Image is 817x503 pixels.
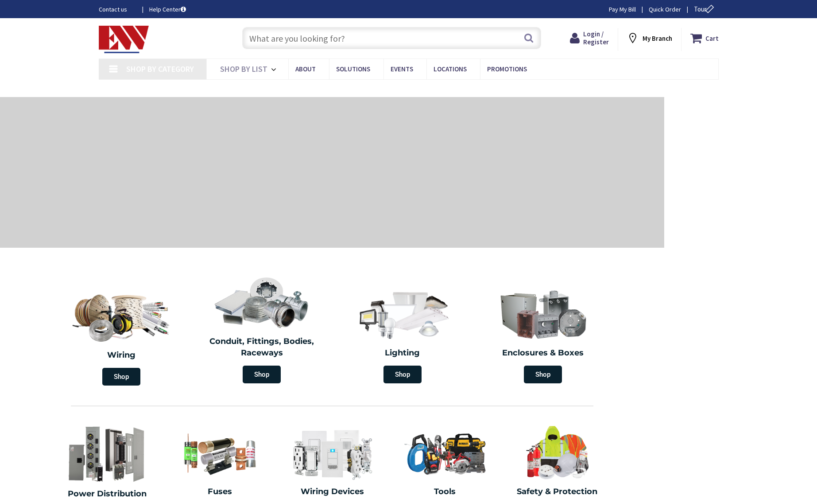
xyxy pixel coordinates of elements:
[643,34,672,43] strong: My Branch
[609,5,636,14] a: Pay My Bill
[194,272,330,388] a: Conduit, Fittings, Bodies, Raceways Shop
[334,284,471,388] a: Lighting Shop
[339,347,466,359] h2: Lighting
[170,486,269,498] h2: Fuses
[395,486,494,498] h2: Tools
[336,65,370,73] span: Solutions
[242,27,541,49] input: What are you looking for?
[383,366,422,383] span: Shop
[55,488,159,500] h2: Power Distribution
[583,30,609,46] span: Login / Register
[649,5,681,14] a: Quick Order
[570,30,609,46] a: Login / Register
[283,486,382,498] h2: Wiring Devices
[99,26,149,53] img: Electrical Wholesalers, Inc.
[690,30,719,46] a: Cart
[487,65,527,73] span: Promotions
[391,65,413,73] span: Events
[480,347,607,359] h2: Enclosures & Boxes
[434,65,467,73] span: Locations
[51,284,192,390] a: Wiring Shop
[198,336,326,359] h2: Conduit, Fittings, Bodies, Raceways
[475,284,612,388] a: Enclosures & Boxes Shop
[524,366,562,383] span: Shop
[694,5,716,13] span: Tour
[507,486,607,498] h2: Safety & Protection
[126,64,194,74] span: Shop By Category
[705,30,719,46] strong: Cart
[220,64,267,74] span: Shop By List
[295,65,316,73] span: About
[243,366,281,383] span: Shop
[627,30,672,46] div: My Branch
[55,350,187,361] h2: Wiring
[99,5,135,14] a: Contact us
[149,5,186,14] a: Help Center
[102,368,140,386] span: Shop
